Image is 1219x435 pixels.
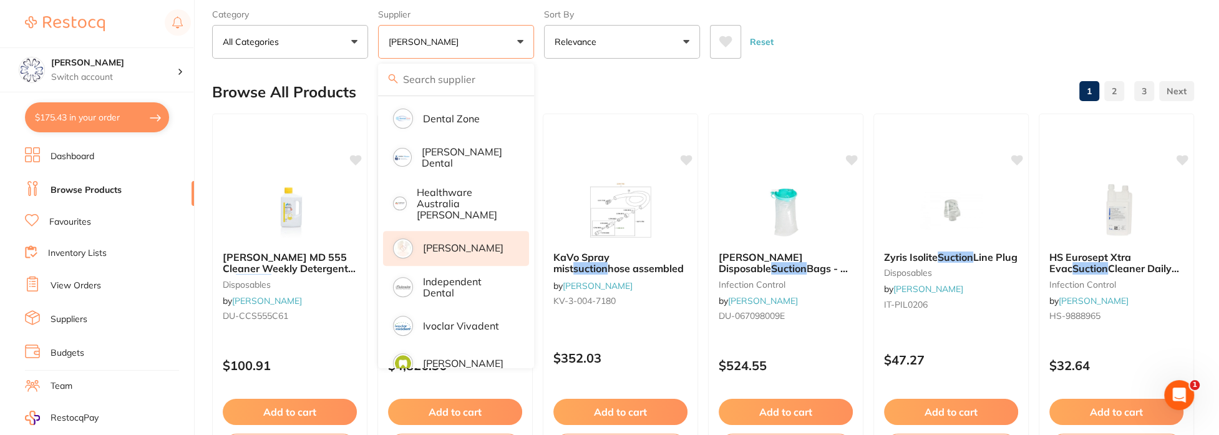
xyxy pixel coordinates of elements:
label: Supplier [378,9,534,20]
span: KaVo Spray mist [553,251,609,275]
button: Add to cart [388,399,522,425]
span: DU-067098009E [719,310,785,321]
small: infection control [719,280,853,290]
img: Durr MD 555 Cleaner Weekly Detergent for Suction 2.5L [250,179,331,242]
button: Add to cart [1049,399,1183,425]
a: Suppliers [51,313,87,326]
p: $100.91 [223,358,357,373]
span: HS-9888965 [1049,310,1100,321]
img: Zyris Isolite Suction Line Plug [911,179,992,242]
p: [PERSON_NAME] [423,242,503,253]
span: Line Plug [973,251,1017,263]
em: Suction [771,262,807,275]
button: Reset [746,25,777,59]
span: hose assembled [608,262,684,275]
a: [PERSON_NAME] [893,283,963,295]
p: Switch account [51,71,177,84]
a: Budgets [51,347,84,359]
p: $352.03 [553,351,687,365]
span: by [719,295,798,306]
b: HS Eurosept Xtra Evac Suction Cleaner Daily 1L [1049,252,1183,275]
button: [PERSON_NAME] [378,25,534,59]
small: disposables [884,268,1018,278]
label: Sort By [544,9,700,20]
button: All Categories [212,25,368,59]
span: 1 [1190,380,1200,390]
button: Add to cart [553,399,687,425]
button: Relevance [544,25,700,59]
a: 1 [1079,79,1099,104]
input: Search supplier [378,64,534,95]
span: RestocqPay [51,412,99,424]
p: $47.27 [884,353,1018,367]
span: 2.5L [271,274,292,286]
img: Durr Disposable Suction Bags - 2L - VC 45/65, 22-Pack [745,179,827,242]
p: Ivoclar Vivadent [423,320,499,331]
a: View Orders [51,280,101,292]
button: Add to cart [223,399,357,425]
p: $4,826.36 [388,358,522,373]
span: [PERSON_NAME] Disposable [719,251,803,275]
p: Dental Zone [423,113,480,124]
small: disposables [223,280,357,290]
p: Independent Dental [423,276,512,299]
span: HS Eurosept Xtra Evac [1049,251,1131,275]
img: Eumundi Dental [19,57,44,82]
em: Suction [938,251,973,263]
p: [PERSON_NAME] Dental [422,146,512,169]
a: Favourites [49,216,91,228]
a: [PERSON_NAME] [728,295,798,306]
a: [PERSON_NAME] [1059,295,1129,306]
a: [PERSON_NAME] [563,280,633,291]
em: Suction [236,274,271,286]
a: Inventory Lists [48,247,107,260]
span: IT-PIL0206 [884,299,928,310]
img: Independent Dental [395,279,411,295]
span: [PERSON_NAME] MD 555 Cleaner Weekly Detergent for [223,251,356,286]
a: 2 [1104,79,1124,104]
p: $524.55 [719,358,853,373]
a: Dashboard [51,150,94,163]
a: [PERSON_NAME] [232,295,302,306]
b: KaVo Spray mist suction hose assembled [553,252,687,275]
em: Suction [1072,262,1108,275]
p: Healthware Australia [PERSON_NAME] [417,187,512,221]
iframe: Intercom live chat [1164,380,1194,410]
b: Durr Disposable Suction Bags - 2L - VC 45/65, 22-Pack [719,252,853,275]
img: Erskine Dental [395,150,410,165]
h4: Eumundi Dental [51,57,177,69]
img: HS Eurosept Xtra Evac Suction Cleaner Daily 1L [1076,179,1157,242]
img: Ivoclar Vivadent [395,318,411,334]
span: Bags - 2L - VC 45/65, 22-Pack [719,262,852,286]
small: infection control [1049,280,1183,290]
img: RestocqPay [25,411,40,425]
a: 3 [1134,79,1154,104]
b: Zyris Isolite Suction Line Plug [884,252,1018,263]
img: Healthware Australia Ridley [395,198,405,208]
p: All Categories [223,36,284,48]
label: Category [212,9,368,20]
p: [PERSON_NAME] [423,358,503,369]
a: Restocq Logo [25,9,105,38]
p: $32.64 [1049,358,1183,373]
button: Add to cart [719,399,853,425]
span: Cleaner Daily 1L [1049,262,1179,286]
em: suction [573,262,608,275]
button: $175.43 in your order [25,102,169,132]
span: by [553,280,633,291]
img: KaVo Spray mist suction hose assembled [580,179,661,242]
h2: Browse All Products [212,84,356,101]
img: Restocq Logo [25,16,105,31]
a: Browse Products [51,184,122,197]
span: by [223,295,302,306]
p: [PERSON_NAME] [389,36,464,48]
button: Add to cart [884,399,1018,425]
b: Durr MD 555 Cleaner Weekly Detergent for Suction 2.5L [223,252,357,275]
p: Relevance [555,36,601,48]
img: Dental Zone [395,110,411,127]
span: by [1049,295,1129,306]
a: RestocqPay [25,411,99,425]
img: Henry Schein Halas [395,240,411,257]
span: KV-3-004-7180 [553,295,616,306]
img: Kulzer [395,355,411,371]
